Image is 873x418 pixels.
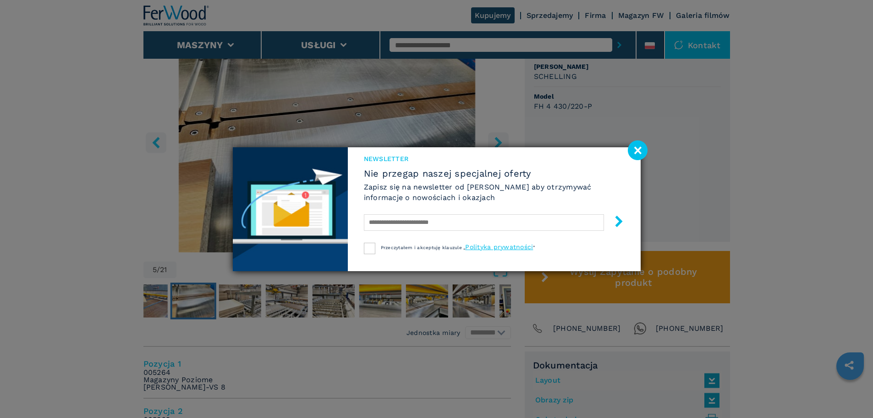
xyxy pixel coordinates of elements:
h6: Zapisz się na newsletter od [PERSON_NAME] aby otrzymywać informacje o nowościach i okazjach [364,182,625,203]
button: submit-button [604,212,625,234]
a: Polityka prywatności [465,243,533,251]
span: ” [533,245,535,250]
span: Newsletter [364,154,625,163]
span: Przeczytałem i akceptuję klauzule „ [381,245,466,250]
span: Nie przegap naszej specjalnej oferty [364,168,625,179]
img: Newsletter image [233,147,348,271]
